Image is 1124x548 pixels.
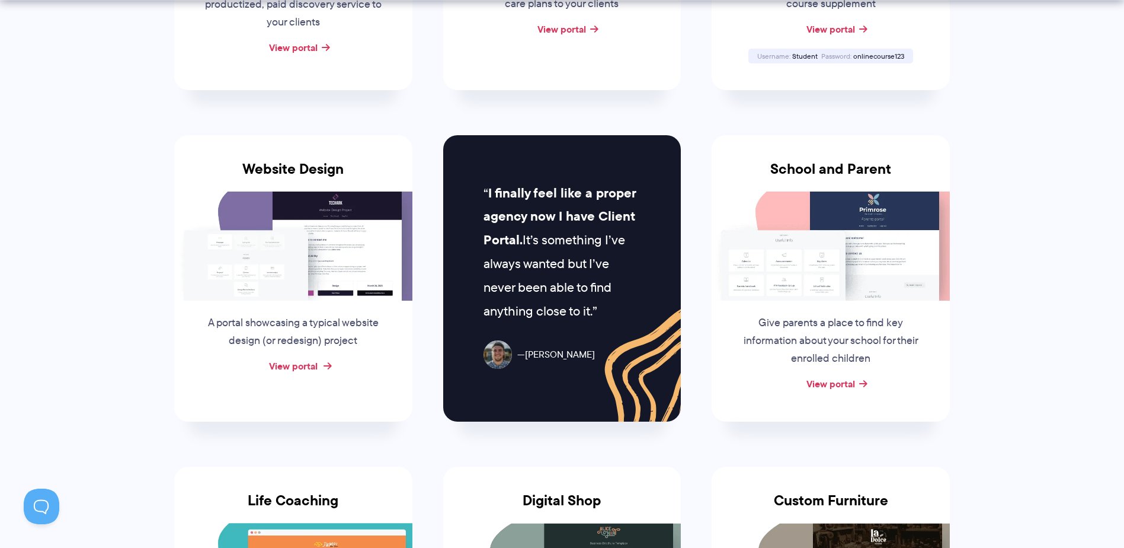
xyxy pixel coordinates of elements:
[757,51,790,61] span: Username
[537,22,586,36] a: View portal
[203,314,383,350] p: A portal showcasing a typical website design (or redesign) project
[792,51,818,61] span: Student
[24,489,59,524] iframe: Toggle Customer Support
[269,40,318,55] a: View portal
[483,181,641,323] p: It’s something I’ve always wanted but I’ve never been able to find anything close to it.
[741,314,921,368] p: Give parents a place to find key information about your school for their enrolled children
[853,51,904,61] span: onlinecourse123
[269,359,318,373] a: View portal
[806,22,855,36] a: View portal
[712,161,950,192] h3: School and Parent
[443,492,681,523] h3: Digital Shop
[517,346,595,364] span: [PERSON_NAME]
[806,377,855,391] a: View portal
[174,492,412,523] h3: Life Coaching
[821,51,851,61] span: Password
[712,492,950,523] h3: Custom Furniture
[483,183,636,250] strong: I finally feel like a proper agency now I have Client Portal.
[174,161,412,192] h3: Website Design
